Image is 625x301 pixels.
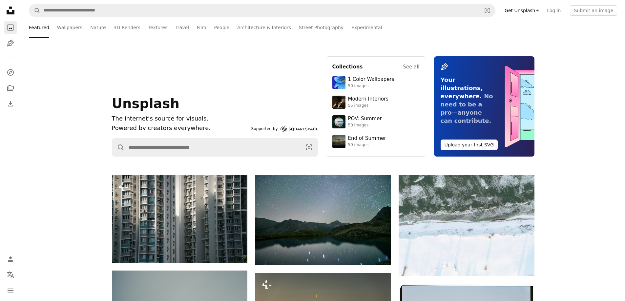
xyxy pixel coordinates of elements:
[441,140,498,150] button: Upload your first SVG
[112,216,247,221] a: Tall apartment buildings with many windows and balconies.
[348,96,389,103] div: Modern Interiors
[148,17,168,38] a: Textures
[399,175,534,276] img: Snow covered landscape with frozen water
[4,253,17,266] a: Log in / Sign up
[348,103,389,108] div: 55 images
[441,93,493,124] span: No need to be a pro—anyone can contribute.
[399,222,534,228] a: Snow covered landscape with frozen water
[332,96,345,109] img: premium_photo-1747189286942-bc91257a2e39
[112,123,249,133] p: Powered by creators everywhere.
[237,17,291,38] a: Architecture & Interiors
[112,139,125,156] button: Search Unsplash
[197,17,206,38] a: Film
[501,5,543,16] a: Get Unsplash+
[4,82,17,95] a: Collections
[251,125,318,133] a: Supported by
[441,76,483,100] span: Your illustrations, everywhere.
[301,139,318,156] button: Visual search
[90,17,106,38] a: Nature
[4,21,17,34] a: Photos
[351,17,382,38] a: Experimental
[112,114,249,123] h1: The internet’s source for visuals.
[332,63,363,71] h4: Collections
[332,115,345,128] img: premium_photo-1753820185677-ab78a372b033
[214,17,230,38] a: People
[4,268,17,281] button: Language
[57,17,82,38] a: Wallpapers
[332,76,420,89] a: 1 Color Wallpapers50 images
[348,116,382,122] div: POV: Summer
[348,84,394,89] div: 50 images
[112,138,318,157] form: Find visuals sitewide
[4,284,17,297] button: Menu
[114,17,140,38] a: 3D Renders
[112,175,247,263] img: Tall apartment buildings with many windows and balconies.
[29,4,495,17] form: Find visuals sitewide
[4,37,17,50] a: Illustrations
[332,135,345,148] img: premium_photo-1754398386796-ea3dec2a6302
[4,66,17,79] a: Explore
[479,4,495,17] button: Visual search
[543,5,565,16] a: Log in
[403,63,419,71] a: See all
[255,217,391,223] a: Starry night sky over a calm mountain lake
[332,76,345,89] img: premium_photo-1688045582333-c8b6961773e0
[348,142,386,148] div: 50 images
[570,5,617,16] button: Submit an image
[348,123,382,128] div: 50 images
[112,96,179,111] span: Unsplash
[299,17,344,38] a: Street Photography
[348,135,386,142] div: End of Summer
[255,175,391,265] img: Starry night sky over a calm mountain lake
[348,76,394,83] div: 1 Color Wallpapers
[29,4,40,17] button: Search Unsplash
[4,97,17,110] a: Download History
[175,17,189,38] a: Travel
[332,115,420,128] a: POV: Summer50 images
[332,96,420,109] a: Modern Interiors55 images
[332,135,420,148] a: End of Summer50 images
